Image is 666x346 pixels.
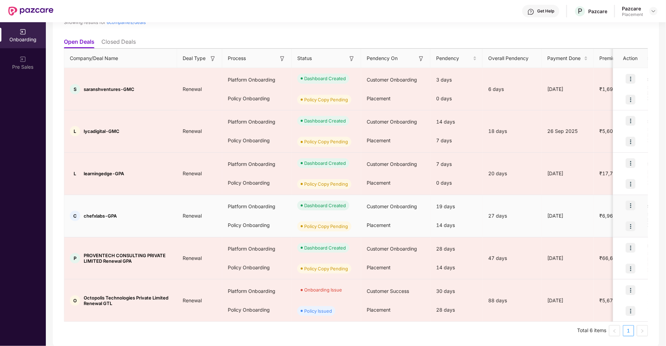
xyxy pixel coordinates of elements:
[588,8,607,15] div: Pazcare
[222,282,292,301] div: Platform Onboarding
[431,258,483,277] div: 14 days
[222,216,292,235] div: Policy Onboarding
[542,297,594,304] div: [DATE]
[623,326,634,336] a: 1
[594,170,625,176] span: ₹17,700
[431,49,483,68] th: Pendency
[431,216,483,235] div: 14 days
[367,203,417,209] span: Customer Onboarding
[431,301,483,319] div: 28 days
[594,255,625,261] span: ₹66,640
[367,137,391,143] span: Placement
[622,5,643,12] div: Pazcare
[84,86,134,92] span: saranshventures-GMC
[348,55,355,62] img: svg+xml;base64,PHN2ZyB3aWR0aD0iMTYiIGhlaWdodD0iMTYiIHZpZXdCb3g9IjAgMCAxNiAxNiIgZmlsbD0ibm9uZSIgeG...
[483,212,542,220] div: 27 days
[367,246,417,252] span: Customer Onboarding
[626,264,635,273] img: icon
[626,116,635,126] img: icon
[70,84,80,94] div: S
[177,170,207,176] span: Renewal
[70,168,80,179] div: L
[367,77,417,83] span: Customer Onboarding
[367,288,409,294] span: Customer Success
[594,86,629,92] span: ₹1,69,789
[304,180,348,187] div: Policy Copy Pending
[84,213,117,219] span: chefxlabs-GPA
[84,295,172,306] span: Octopolis Technologies Private Limited Renewal GTL
[609,325,620,336] li: Previous Page
[367,119,417,125] span: Customer Onboarding
[367,307,391,313] span: Placement
[594,213,622,219] span: ₹6,960
[622,12,643,17] div: Placement
[594,49,639,68] th: Premium Paid
[637,325,648,336] li: Next Page
[626,221,635,231] img: icon
[177,297,207,303] span: Renewal
[304,244,346,251] div: Dashboard Created
[626,243,635,253] img: icon
[527,8,534,15] img: svg+xml;base64,PHN2ZyBpZD0iSGVscC0zMngzMiIgeG1sbnM9Imh0dHA6Ly93d3cudzMub3JnLzIwMDAvc3ZnIiB3aWR0aD...
[8,7,53,16] img: New Pazcare Logo
[626,306,635,316] img: icon
[542,127,594,135] div: 26 Sep 2025
[70,253,80,263] div: P
[542,85,594,93] div: [DATE]
[542,212,594,220] div: [DATE]
[64,49,177,68] th: Company/Deal Name
[19,28,26,35] img: svg+xml;base64,PHN2ZyB3aWR0aD0iMjAiIGhlaWdodD0iMjAiIHZpZXdCb3g9IjAgMCAyMCAyMCIgZmlsbD0ibm9uZSIgeG...
[304,96,348,103] div: Policy Copy Pending
[177,128,207,134] span: Renewal
[542,254,594,262] div: [DATE]
[626,285,635,295] img: icon
[70,295,80,306] div: O
[101,38,136,48] li: Closed Deals
[483,127,542,135] div: 18 days
[304,202,346,209] div: Dashboard Created
[578,7,582,15] span: P
[19,56,26,63] img: svg+xml;base64,PHN2ZyB3aWR0aD0iMjAiIGhlaWdodD0iMjAiIHZpZXdCb3g9IjAgMCAyMCAyMCIgZmlsbD0ibm9uZSIgeG...
[183,54,206,62] span: Deal Type
[222,112,292,131] div: Platform Onboarding
[637,325,648,336] button: right
[228,54,246,62] span: Process
[222,155,292,174] div: Platform Onboarding
[436,54,472,62] span: Pendency
[626,179,635,189] img: icon
[594,297,629,303] span: ₹5,67,764
[304,265,348,272] div: Policy Copy Pending
[651,8,656,14] img: svg+xml;base64,PHN2ZyBpZD0iRHJvcGRvd24tMzJ4MzIiIHhtbG5zPSJodHRwOi8vd3d3LnczLm9yZy8yMDAwL3N2ZyIgd2...
[577,325,606,336] li: Total 6 items
[418,55,425,62] img: svg+xml;base64,PHN2ZyB3aWR0aD0iMTYiIGhlaWdodD0iMTYiIHZpZXdCb3g9IjAgMCAxNiAxNiIgZmlsbD0ibm9uZSIgeG...
[542,49,594,68] th: Payment Done
[84,171,124,176] span: learningedge-GPA
[367,161,417,167] span: Customer Onboarding
[537,8,554,14] div: Get Help
[613,329,617,333] span: left
[279,55,286,62] img: svg+xml;base64,PHN2ZyB3aWR0aD0iMTYiIGhlaWdodD0iMTYiIHZpZXdCb3g9IjAgMCAxNiAxNiIgZmlsbD0ibm9uZSIgeG...
[547,54,583,62] span: Payment Done
[222,239,292,258] div: Platform Onboarding
[623,325,634,336] li: 1
[64,19,505,25] div: Showing results for
[367,222,391,228] span: Placement
[304,160,346,167] div: Dashboard Created
[304,117,346,124] div: Dashboard Created
[640,329,644,333] span: right
[304,75,346,82] div: Dashboard Created
[84,253,172,264] span: PROVENTECH CONSULTING PRIVATE LIMITED Renewal GPA
[626,137,635,146] img: icon
[84,128,119,134] span: lycadigital-GMC
[107,19,146,25] span: 6 companies/deals
[304,307,332,314] div: Policy Issued
[431,174,483,192] div: 0 days
[177,213,207,219] span: Renewal
[177,255,207,261] span: Renewal
[626,158,635,168] img: icon
[613,49,648,68] th: Action
[626,95,635,104] img: icon
[431,131,483,150] div: 7 days
[222,301,292,319] div: Policy Onboarding
[367,95,391,101] span: Placement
